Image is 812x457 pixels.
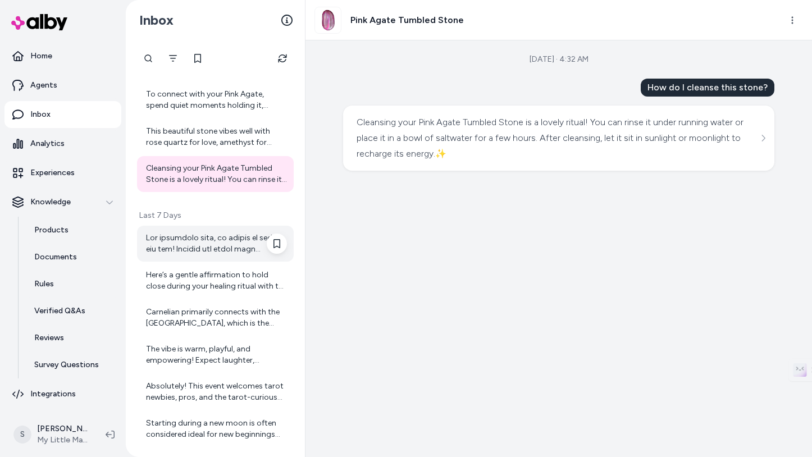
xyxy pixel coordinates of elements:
[30,109,51,120] p: Inbox
[30,80,57,91] p: Agents
[4,101,121,128] a: Inbox
[34,305,85,317] p: Verified Q&As
[162,47,184,70] button: Filter
[146,418,287,440] div: Starting during a new moon is often considered ideal for new beginnings and intentions. However, ...
[37,435,88,446] span: My Little Magic Shop
[30,51,52,62] p: Home
[7,417,97,453] button: S[PERSON_NAME]My Little Magic Shop
[13,426,31,444] span: S
[137,226,294,262] a: Lor ipsumdolo sita, co adipis el sedd eiu tem! Incidid utl etdol magn aliquaen, adminimveni quisn...
[146,307,287,329] div: Carnelian primarily connects with the [GEOGRAPHIC_DATA], which is the center of creativity, passi...
[4,43,121,70] a: Home
[11,14,67,30] img: alby Logo
[137,263,294,299] a: Here’s a gentle affirmation to hold close during your healing ritual with the Peace candle: “I am...
[23,351,121,378] a: Survey Questions
[146,344,287,366] div: The vibe is warm, playful, and empowering! Expect laughter, connection, and a supportive atmosphe...
[146,126,287,148] div: This beautiful stone vibes well with rose quartz for love, amethyst for peace, and clear quartz f...
[30,196,71,208] p: Knowledge
[137,210,294,221] p: Last 7 Days
[30,138,65,149] p: Analytics
[146,163,287,185] div: Cleansing your Pink Agate Tumbled Stone is a lovely ritual! You can rinse it under running water ...
[23,325,121,351] a: Reviews
[4,72,121,99] a: Agents
[271,47,294,70] button: Refresh
[357,115,758,162] div: Cleansing your Pink Agate Tumbled Stone is a lovely ritual! You can rinse it under running water ...
[137,337,294,373] a: The vibe is warm, playful, and empowering! Expect laughter, connection, and a supportive atmosphe...
[641,79,774,97] div: How do I cleanse this stone?
[756,131,770,145] button: See more
[137,411,294,447] a: Starting during a new moon is often considered ideal for new beginnings and intentions. However, ...
[4,189,121,216] button: Knowledge
[139,12,174,29] h2: Inbox
[23,217,121,244] a: Products
[137,156,294,192] a: Cleansing your Pink Agate Tumbled Stone is a lovely ritual! You can rinse it under running water ...
[315,7,341,33] img: NewProducts.png
[146,232,287,255] div: Lor ipsumdolo sita, co adipis el sedd eiu tem! Incidid utl etdol magn aliquaen, adminimveni quisn...
[30,167,75,179] p: Experiences
[34,332,64,344] p: Reviews
[23,298,121,325] a: Verified Q&As
[146,89,287,111] div: To connect with your Pink Agate, spend quiet moments holding it, reflecting on your intentions. S...
[137,82,294,118] a: To connect with your Pink Agate, spend quiet moments holding it, reflecting on your intentions. S...
[34,359,99,371] p: Survey Questions
[30,389,76,400] p: Integrations
[146,381,287,403] div: Absolutely! This event welcomes tarot newbies, pros, and the tarot-curious alike. Everyone can le...
[34,278,54,290] p: Rules
[37,423,88,435] p: [PERSON_NAME]
[137,119,294,155] a: This beautiful stone vibes well with rose quartz for love, amethyst for peace, and clear quartz f...
[34,225,69,236] p: Products
[137,374,294,410] a: Absolutely! This event welcomes tarot newbies, pros, and the tarot-curious alike. Everyone can le...
[23,271,121,298] a: Rules
[23,244,121,271] a: Documents
[34,252,77,263] p: Documents
[530,54,589,65] div: [DATE] · 4:32 AM
[4,159,121,186] a: Experiences
[4,130,121,157] a: Analytics
[146,269,287,292] div: Here’s a gentle affirmation to hold close during your healing ritual with the Peace candle: “I am...
[4,381,121,408] a: Integrations
[137,300,294,336] a: Carnelian primarily connects with the [GEOGRAPHIC_DATA], which is the center of creativity, passi...
[350,13,464,27] h3: Pink Agate Tumbled Stone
